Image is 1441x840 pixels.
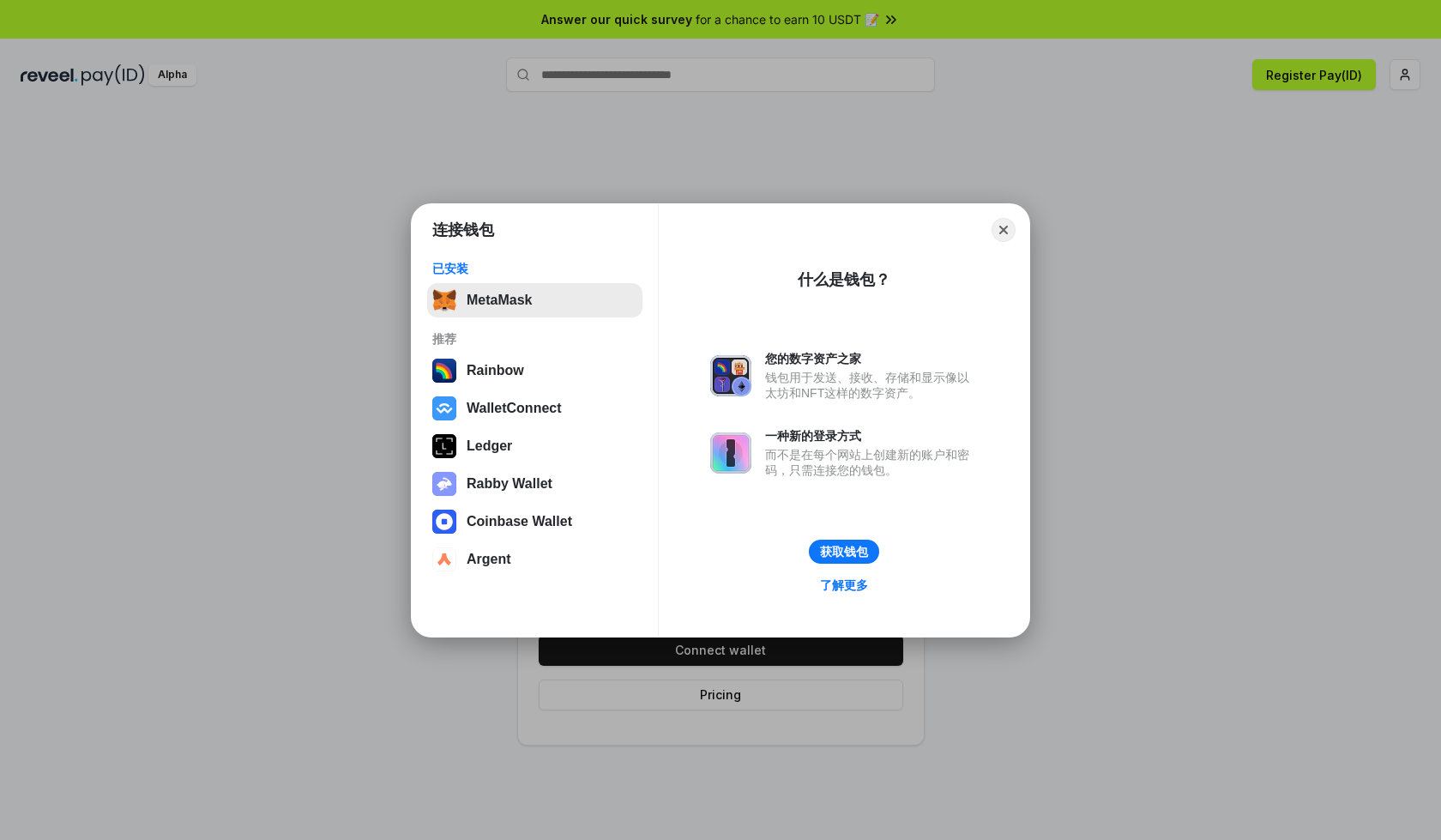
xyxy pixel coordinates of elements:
[765,447,978,478] div: 而不是在每个网站上创建新的账户和密码，只需连接您的钱包。
[432,396,456,420] img: svg+xml,%3Csvg%20width%3D%2228%22%20height%3D%2228%22%20viewBox%3D%220%200%2028%2028%22%20fill%3D...
[427,542,642,577] button: Argent
[467,293,532,308] div: MetaMask
[820,577,868,593] div: 了解更多
[467,552,511,567] div: Argent
[798,269,890,290] div: 什么是钱包？
[432,547,456,571] img: svg+xml,%3Csvg%20width%3D%2228%22%20height%3D%2228%22%20viewBox%3D%220%200%2028%2028%22%20fill%3D...
[467,438,512,454] div: Ledger
[467,401,562,416] div: WalletConnect
[710,432,751,474] img: svg+xml,%3Csvg%20xmlns%3D%22http%3A%2F%2Fwww.w3.org%2F2000%2Fsvg%22%20fill%3D%22none%22%20viewBox...
[432,288,456,312] img: svg+xml,%3Csvg%20fill%3D%22none%22%20height%3D%2233%22%20viewBox%3D%220%200%2035%2033%22%20width%...
[432,434,456,458] img: svg+xml,%3Csvg%20xmlns%3D%22http%3A%2F%2Fwww.w3.org%2F2000%2Fsvg%22%20width%3D%2228%22%20height%3...
[427,467,642,501] button: Rabby Wallet
[427,354,642,388] button: Rainbow
[809,540,879,564] button: 获取钱包
[432,472,456,496] img: svg+xml,%3Csvg%20xmlns%3D%22http%3A%2F%2Fwww.w3.org%2F2000%2Fsvg%22%20fill%3D%22none%22%20viewBox...
[432,359,456,383] img: svg+xml,%3Csvg%20width%3D%22120%22%20height%3D%22120%22%20viewBox%3D%220%200%20120%20120%22%20fil...
[992,218,1016,242] button: Close
[765,370,978,401] div: 钱包用于发送、接收、存储和显示像以太坊和NFT这样的数字资产。
[467,514,572,529] div: Coinbase Wallet
[810,574,878,596] a: 了解更多
[710,355,751,396] img: svg+xml,%3Csvg%20xmlns%3D%22http%3A%2F%2Fwww.w3.org%2F2000%2Fsvg%22%20fill%3D%22none%22%20viewBox...
[427,283,642,317] button: MetaMask
[432,220,494,240] h1: 连接钱包
[427,505,642,539] button: Coinbase Wallet
[432,331,637,347] div: 推荐
[765,428,978,444] div: 一种新的登录方式
[427,429,642,463] button: Ledger
[427,391,642,426] button: WalletConnect
[467,476,552,492] div: Rabby Wallet
[765,351,978,366] div: 您的数字资产之家
[467,363,524,378] div: Rainbow
[432,261,637,276] div: 已安装
[820,544,868,559] div: 获取钱包
[432,510,456,534] img: svg+xml,%3Csvg%20width%3D%2228%22%20height%3D%2228%22%20viewBox%3D%220%200%2028%2028%22%20fill%3D...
